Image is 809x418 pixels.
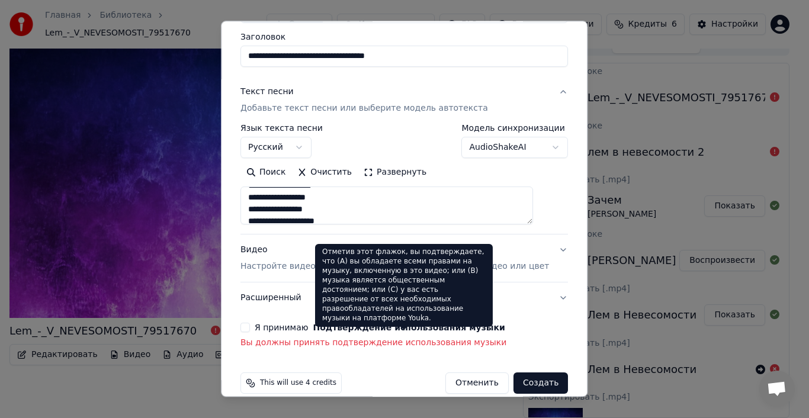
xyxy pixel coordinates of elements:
[240,33,568,41] label: Заголовок
[260,378,336,388] span: This will use 4 credits
[445,372,509,394] button: Отменить
[240,124,568,234] div: Текст песниДобавьте текст песни или выберите модель автотекста
[240,86,294,98] div: Текст песни
[358,163,432,182] button: Развернуть
[241,1,323,22] div: Выбрать файл
[240,244,549,272] div: Видео
[240,234,568,282] button: ВидеоНастройте видео караоке: используйте изображение, видео или цвет
[240,124,323,132] label: Язык текста песни
[240,163,291,182] button: Поиск
[240,76,568,124] button: Текст песниДобавьте текст песни или выберите модель автотекста
[240,261,549,272] p: Настройте видео караоке: используйте изображение, видео или цвет
[462,124,569,132] label: Модель синхронизации
[255,323,505,332] label: Я принимаю
[315,244,493,327] div: Отметив этот флажок, вы подтверждаете, что (A) вы обладаете всеми правами на музыку, включенную в...
[240,282,568,313] button: Расширенный
[240,102,488,114] p: Добавьте текст песни или выберите модель автотекста
[313,323,505,332] button: Я принимаю
[292,163,358,182] button: Очистить
[240,337,568,349] p: Вы должны принять подтверждение использования музыки
[513,372,568,394] button: Создать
